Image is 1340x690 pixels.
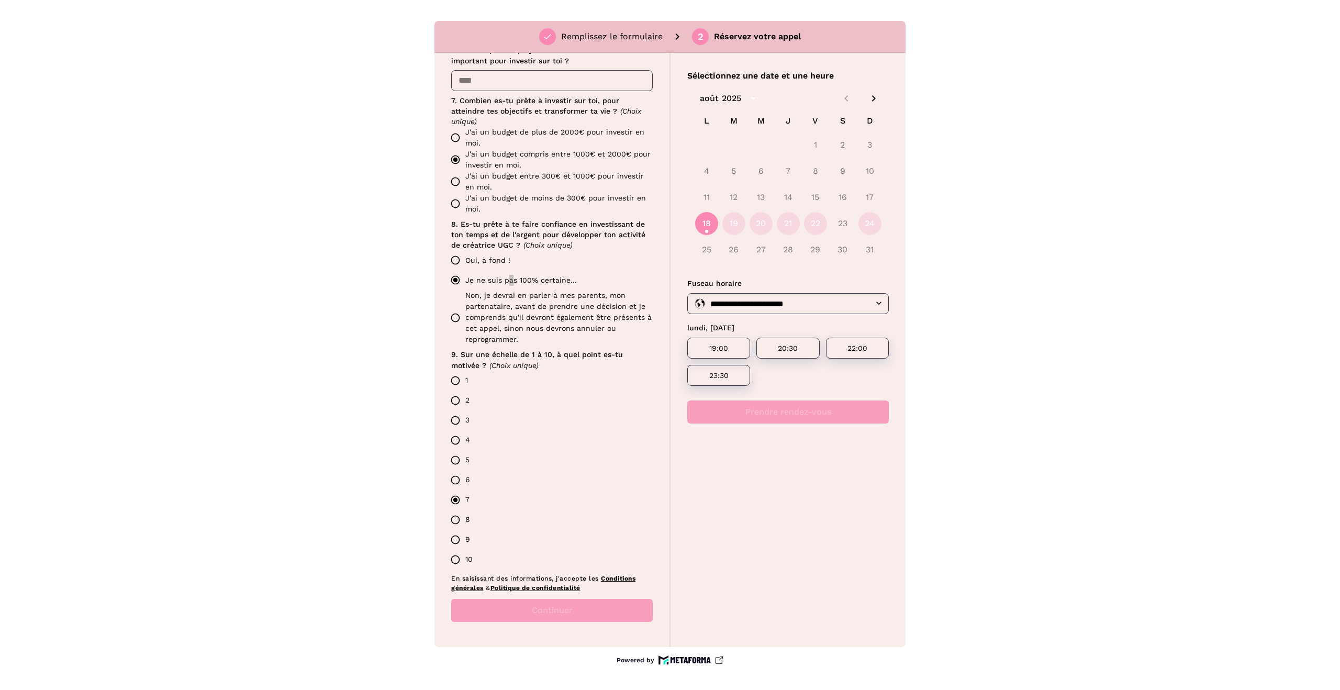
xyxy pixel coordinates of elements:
a: Conditions générales [451,575,635,592]
a: Politique de confidentialité [490,584,580,592]
p: Remplissez le formulaire [561,30,663,43]
label: Je ne suis pas 100% certaine... [445,270,653,290]
span: & [486,584,490,592]
p: En saisissant des informations, j'accepte les [451,574,653,593]
label: 9 [445,530,653,550]
p: Sélectionnez une date et une heure [687,70,889,82]
button: 20 août 2025 [750,212,773,235]
p: Réservez votre appel [714,30,801,43]
button: 21 août 2025 [777,212,800,235]
label: 1 [445,371,653,391]
span: (Choix unique) [489,361,539,370]
span: S [833,110,852,131]
div: 2 [698,32,703,41]
span: J [779,110,798,131]
label: J'ai un budget entre 300€ et 1000€ pour investir en moi. [445,171,653,193]
button: 22 août 2025 [804,212,827,235]
label: 3 [445,410,653,430]
a: Powered by [617,655,723,665]
span: (Choix unique) [523,241,573,249]
p: 22:00 [839,344,876,352]
span: V [806,110,825,131]
label: 6 [445,470,653,490]
span: 9. Sur une échelle de 1 à 10, à quel point es-tu motivée ? [451,350,626,369]
label: Non, je devrai en parler à mes parents, mon partenataire, avant de prendre une décision et je com... [445,290,653,345]
p: 23:30 [700,371,738,380]
label: Oui, à fond ! [445,250,653,270]
span: M [724,110,743,131]
p: Fuseau horaire [687,278,889,289]
button: 18 août 2025 [695,212,718,235]
span: 7. Combien es-tu prête à investir sur toi, pour atteindre tes objectifs et transformer ta vie ? [451,96,622,115]
label: 4 [445,430,653,450]
label: 10 [445,550,653,570]
label: J'ai un budget de moins de 300€ pour investir en moi. [445,193,653,215]
p: 20:30 [769,344,807,352]
label: 8 [445,510,653,530]
button: 24 août 2025 [858,212,881,235]
span: 6. Est-ce que ton projet de créatrice UGC est assez important pour investir sur toi ? [451,46,642,64]
label: J'ai un budget compris entre 1000€ et 2000€ pour investir en moi. [445,149,653,171]
span: 8. Es-tu prête à te faire confiance en investissant de ton temps et de l'argent pour développer t... [451,220,648,249]
span: (Choix unique) [451,107,644,126]
p: 19:00 [700,344,738,352]
span: D [861,110,879,131]
span: L [697,110,716,131]
button: calendar view is open, switch to year view [744,90,762,107]
div: août [700,92,719,105]
span: M [752,110,770,131]
p: Powered by [617,656,654,664]
label: J'ai un budget de plus de 2000€ pour investir en moi. [445,127,653,149]
label: 7 [445,490,653,510]
div: 2025 [722,92,741,105]
button: Open [873,297,885,309]
button: 19 août 2025 [722,212,745,235]
button: Next month [865,90,883,107]
label: 2 [445,391,653,410]
p: lundi, [DATE] [687,322,889,333]
label: 5 [445,450,653,470]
